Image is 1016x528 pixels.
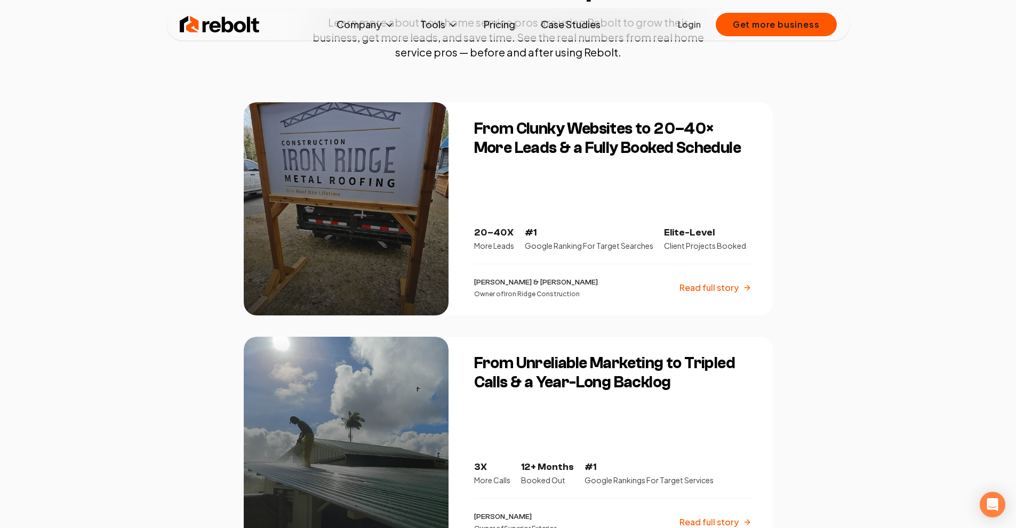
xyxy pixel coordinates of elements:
[412,14,467,35] button: Tools
[525,225,653,240] p: #1
[679,281,739,294] p: Read full story
[521,460,574,475] p: 12+ Months
[521,475,574,485] p: Booked Out
[474,475,510,485] p: More Calls
[678,18,701,31] a: Login
[180,14,260,35] img: Rebolt Logo
[664,225,746,240] p: Elite-Level
[664,240,746,251] p: Client Projects Booked
[474,354,751,392] h3: From Unreliable Marketing to Tripled Calls & a Year-Long Backlog
[474,119,751,158] h3: From Clunky Websites to 20–40× More Leads & a Fully Booked Schedule
[585,460,714,475] p: #1
[474,277,598,288] p: [PERSON_NAME] & [PERSON_NAME]
[475,14,524,35] a: Pricing
[474,240,514,251] p: More Leads
[474,290,598,298] p: Owner of Iron Ridge Construction
[532,14,609,35] a: Case Studies
[525,240,653,251] p: Google Ranking For Target Searches
[474,511,556,522] p: [PERSON_NAME]
[716,13,837,36] button: Get more business
[474,225,514,240] p: 20–40X
[585,475,714,485] p: Google Rankings For Target Services
[328,14,403,35] button: Company
[244,102,773,315] a: From Clunky Websites to 20–40× More Leads & a Fully Booked ScheduleFrom Clunky Websites to 20–40×...
[980,492,1005,517] div: Open Intercom Messenger
[474,460,510,475] p: 3X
